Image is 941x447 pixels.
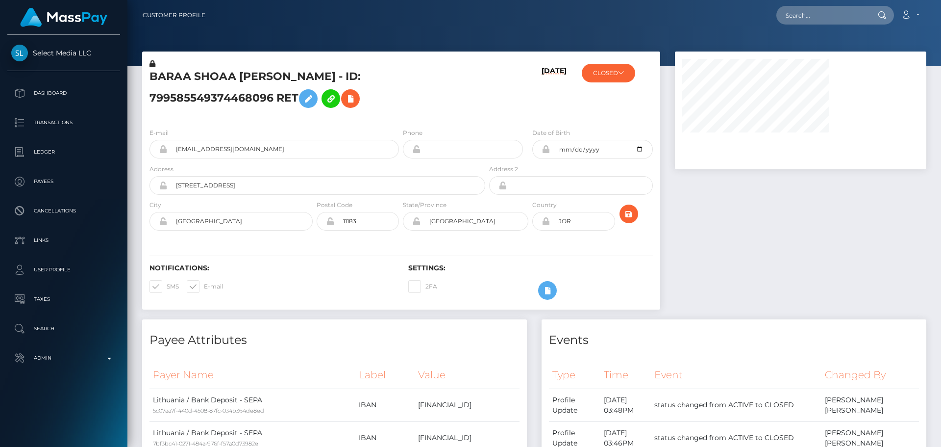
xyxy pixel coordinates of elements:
label: Date of Birth [532,129,570,137]
td: status changed from ACTIVE to CLOSED [651,389,821,421]
label: 2FA [408,280,437,293]
td: Profile Update [549,389,600,421]
td: [FINANCIAL_ID] [415,389,520,421]
p: Links [11,233,116,248]
h4: Events [549,332,919,349]
label: SMS [149,280,179,293]
td: [DATE] 03:48PM [600,389,651,421]
th: Value [415,362,520,389]
a: Links [7,228,120,253]
a: Cancellations [7,199,120,223]
th: Time [600,362,651,389]
td: Lithuania / Bank Deposit - SEPA [149,389,355,421]
label: Country [532,201,557,210]
a: User Profile [7,258,120,282]
label: Address [149,165,173,174]
label: Address 2 [489,165,518,174]
td: [PERSON_NAME] [PERSON_NAME] [821,389,919,421]
button: CLOSED [582,64,635,82]
p: Dashboard [11,86,116,101]
a: Admin [7,346,120,370]
a: Taxes [7,287,120,312]
p: User Profile [11,263,116,277]
label: City [149,201,161,210]
h4: Payee Attributes [149,332,520,349]
h5: BARAA SHOAA [PERSON_NAME] - ID: 799585549374468096 RET [149,69,480,113]
h6: [DATE] [542,67,567,116]
h6: Notifications: [149,264,394,272]
a: Ledger [7,140,120,164]
a: Transactions [7,110,120,135]
p: Transactions [11,115,116,130]
a: Payees [7,169,120,194]
img: MassPay Logo [20,8,107,27]
small: 5c07aa7f-440d-4508-87fc-034b364de8ed [153,407,264,414]
p: Admin [11,351,116,366]
th: Event [651,362,821,389]
td: IBAN [355,389,414,421]
th: Type [549,362,600,389]
label: E-mail [149,129,169,137]
p: Search [11,321,116,336]
th: Payer Name [149,362,355,389]
span: Select Media LLC [7,49,120,57]
p: Ledger [11,145,116,159]
th: Changed By [821,362,919,389]
a: Search [7,316,120,341]
p: Payees [11,174,116,189]
label: E-mail [187,280,223,293]
a: Dashboard [7,81,120,105]
input: Search... [776,6,868,25]
p: Taxes [11,292,116,307]
small: 7bf3bc41-0271-484a-976f-f57a0d73982e [153,440,258,447]
img: Select Media LLC [11,45,28,61]
h6: Settings: [408,264,652,272]
a: Customer Profile [143,5,205,26]
th: Label [355,362,414,389]
label: Postal Code [317,201,352,210]
label: State/Province [403,201,446,210]
label: Phone [403,129,422,137]
p: Cancellations [11,204,116,218]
